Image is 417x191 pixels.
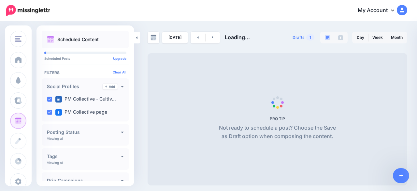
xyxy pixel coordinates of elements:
[162,32,188,43] a: [DATE]
[57,37,99,42] p: Scheduled Content
[55,109,62,116] img: facebook-square.png
[325,35,330,40] img: paragraph-boxed.png
[47,84,103,89] h4: Social Profiles
[151,35,156,40] img: calendar-grey-darker.png
[113,56,126,60] a: Upgrade
[216,124,338,141] p: Not ready to schedule a post? Choose the Save as Draft option when composing the content.
[353,32,368,43] a: Day
[351,3,407,19] a: My Account
[55,109,107,116] label: PM Collective page
[15,36,22,42] img: menu.png
[306,34,314,40] span: 1
[44,57,126,60] p: Scheduled Posts
[47,154,121,159] h4: Tags
[338,35,343,40] img: facebook-grey-square.png
[216,116,338,121] h5: PRO TIP
[47,130,121,135] h4: Posting Status
[368,32,387,43] a: Week
[387,32,407,43] a: Month
[55,96,116,103] label: PM Collective - Cultiv…
[113,70,126,74] a: Clear All
[47,178,121,183] h4: Drip Campaigns
[225,34,250,40] span: Loading...
[55,96,62,103] img: linkedin-square.png
[47,136,63,140] p: Viewing all
[44,70,126,75] h4: Filters
[293,36,305,40] span: Drafts
[47,36,54,43] img: calendar.png
[6,5,50,16] img: Missinglettr
[103,84,118,89] a: Add
[289,32,318,43] a: Drafts1
[47,161,63,165] p: Viewing all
